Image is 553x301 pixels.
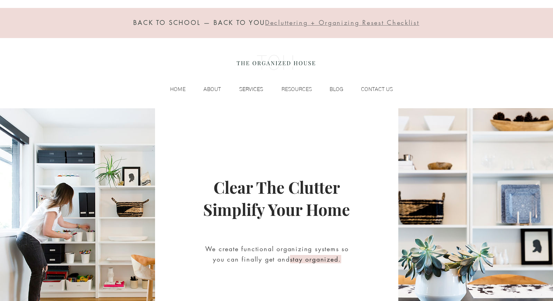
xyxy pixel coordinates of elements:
[166,84,189,94] p: HOME
[224,84,266,94] a: SERVICES
[156,84,396,94] nav: Site
[338,255,341,263] span: .
[156,84,189,94] a: HOME
[236,84,266,94] p: SERVICES
[200,84,224,94] p: ABOUT
[347,84,396,94] a: CONTACT US
[315,84,347,94] a: BLOG
[189,84,224,94] a: ABOUT
[266,84,315,94] a: RESOURCES
[290,255,338,263] span: stay organized
[234,49,318,76] img: the organized house
[205,245,349,263] span: We create functional organizing systems so you can finally get and
[133,18,265,27] span: BACK TO SCHOOL — BACK TO YOU
[203,176,350,220] span: Clear The Clutter Simplify Your Home
[326,84,347,94] p: BLOG
[265,20,419,26] a: Decluttering + Organizing Resest Checklist
[278,84,315,94] p: RESOURCES
[357,84,396,94] p: CONTACT US
[265,18,419,27] span: Decluttering + Organizing Resest Checklist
